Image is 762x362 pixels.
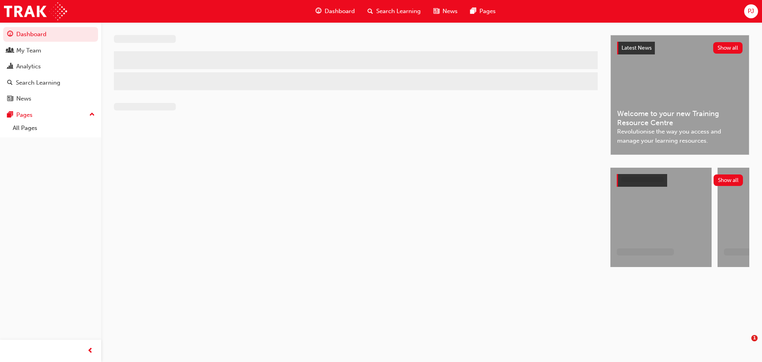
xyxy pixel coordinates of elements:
[16,78,60,87] div: Search Learning
[744,4,758,18] button: PJ
[427,3,464,19] a: news-iconNews
[7,47,13,54] span: people-icon
[16,94,31,103] div: News
[16,62,41,71] div: Analytics
[622,45,652,51] span: Latest News
[16,110,33,120] div: Pages
[617,174,743,187] a: Show all
[309,3,361,19] a: guage-iconDashboard
[7,112,13,119] span: pages-icon
[617,127,743,145] span: Revolutionise the way you access and manage your learning resources.
[3,75,98,90] a: Search Learning
[7,31,13,38] span: guage-icon
[713,42,743,54] button: Show all
[361,3,427,19] a: search-iconSearch Learning
[714,174,743,186] button: Show all
[443,7,458,16] span: News
[617,109,743,127] span: Welcome to your new Training Resource Centre
[610,35,749,155] a: Latest NewsShow allWelcome to your new Training Resource CentreRevolutionise the way you access a...
[751,335,758,341] span: 1
[368,6,373,16] span: search-icon
[87,346,93,356] span: prev-icon
[3,91,98,106] a: News
[617,42,743,54] a: Latest NewsShow all
[16,46,41,55] div: My Team
[3,25,98,108] button: DashboardMy TeamAnalyticsSearch LearningNews
[7,95,13,103] span: news-icon
[735,335,754,354] iframe: Intercom live chat
[325,7,355,16] span: Dashboard
[7,79,13,87] span: search-icon
[3,108,98,122] button: Pages
[470,6,476,16] span: pages-icon
[433,6,439,16] span: news-icon
[3,43,98,58] a: My Team
[3,59,98,74] a: Analytics
[4,2,67,20] img: Trak
[10,122,98,134] a: All Pages
[479,7,496,16] span: Pages
[89,110,95,120] span: up-icon
[316,6,321,16] span: guage-icon
[748,7,754,16] span: PJ
[376,7,421,16] span: Search Learning
[3,27,98,42] a: Dashboard
[464,3,502,19] a: pages-iconPages
[7,63,13,70] span: chart-icon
